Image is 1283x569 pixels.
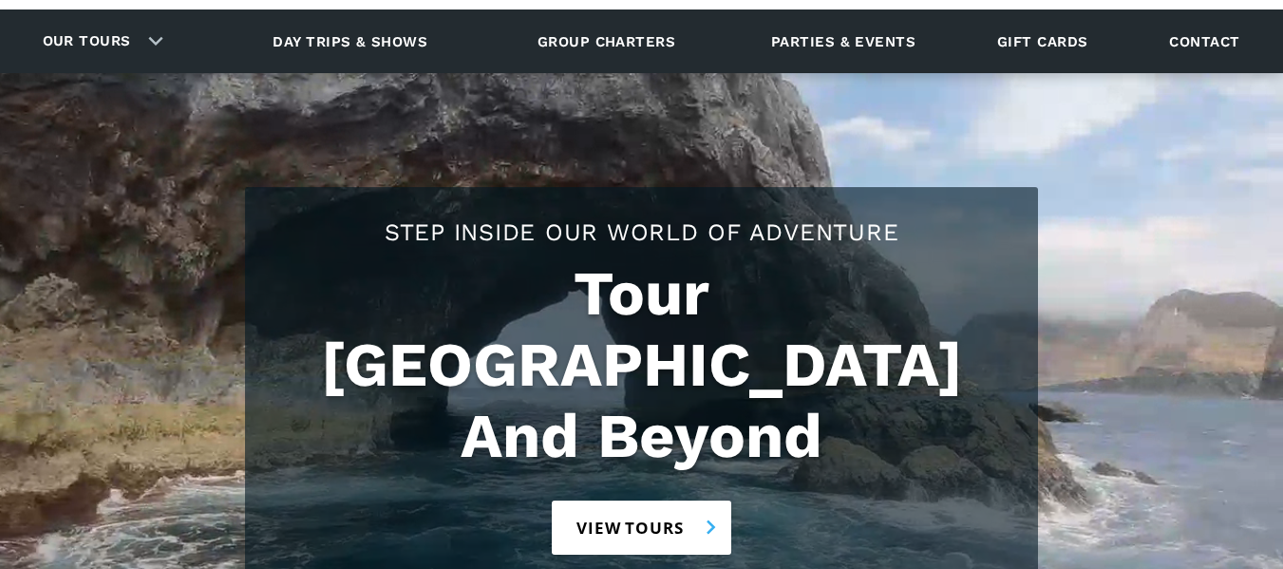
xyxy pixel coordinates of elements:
h1: Tour [GEOGRAPHIC_DATA] And Beyond [264,258,1019,472]
a: Day trips & shows [249,15,451,67]
div: Our tours [20,15,179,67]
a: View tours [552,501,731,555]
h2: Step Inside Our World Of Adventure [264,216,1019,249]
a: Parties & events [762,15,925,67]
a: Our tours [28,19,145,64]
a: Gift cards [988,15,1098,67]
a: Group charters [514,15,699,67]
a: Contact [1160,15,1249,67]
